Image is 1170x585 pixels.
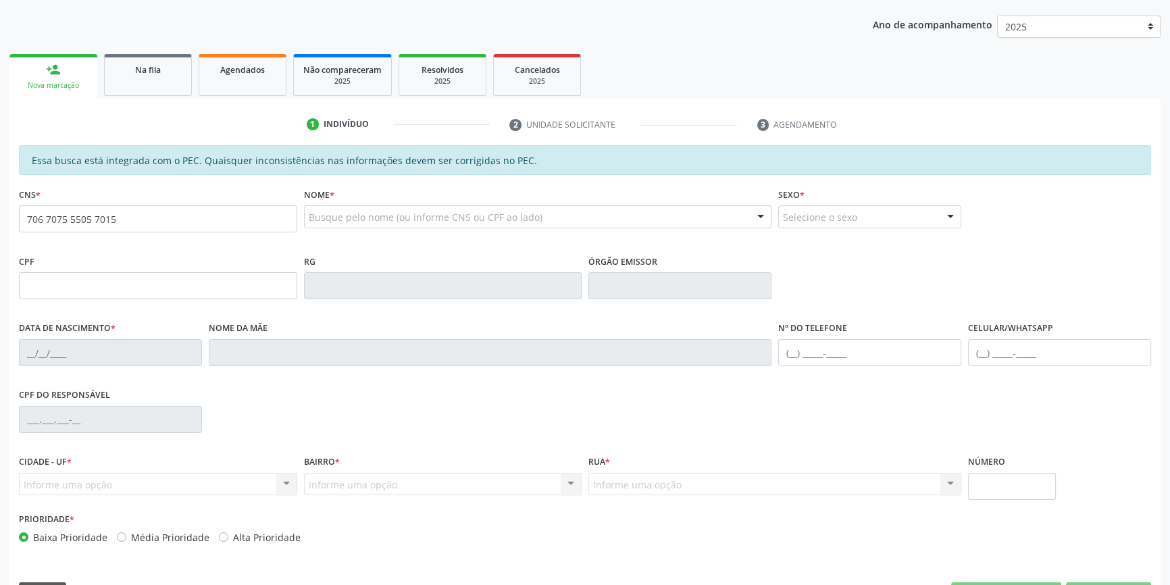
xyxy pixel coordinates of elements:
input: (__) _____-_____ [968,339,1151,366]
label: Nº do Telefone [778,318,847,339]
span: Resolvidos [422,64,463,76]
div: Indivíduo [324,118,369,130]
span: Selecione o sexo [783,210,857,224]
label: Bairro [304,452,340,473]
label: Baixa Prioridade [33,530,107,544]
label: Sexo [778,184,805,205]
label: Data de nascimento [19,318,116,339]
input: ___.___.___-__ [19,406,202,433]
label: Nome [304,184,334,205]
label: Número [968,452,1005,473]
label: Alta Prioridade [233,530,301,544]
label: CPF [19,251,34,272]
span: Cancelados [515,64,560,76]
label: CNS [19,184,41,205]
div: Essa busca está integrada com o PEC. Quaisquer inconsistências nas informações devem ser corrigid... [19,145,1151,175]
label: Rua [588,452,610,473]
span: Na fila [135,64,161,76]
span: Não compareceram [303,64,382,76]
input: __/__/____ [19,339,202,366]
div: 2025 [409,76,476,86]
div: 1 [307,118,319,130]
div: Nova marcação [19,80,88,91]
span: Agendados [220,64,265,76]
div: 2025 [303,76,382,86]
div: 2025 [503,76,571,86]
label: Nome da mãe [209,318,268,339]
p: Ano de acompanhamento [873,16,992,32]
label: Prioridade [19,509,74,530]
input: (__) _____-_____ [778,339,961,366]
label: CPF do responsável [19,385,110,406]
label: RG [304,251,315,272]
label: Cidade - UF [19,452,72,473]
label: Média Prioridade [131,530,209,544]
div: person_add [46,62,61,77]
span: Busque pelo nome (ou informe CNS ou CPF ao lado) [309,210,542,224]
label: Órgão emissor [588,251,657,272]
label: Celular/WhatsApp [968,318,1053,339]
